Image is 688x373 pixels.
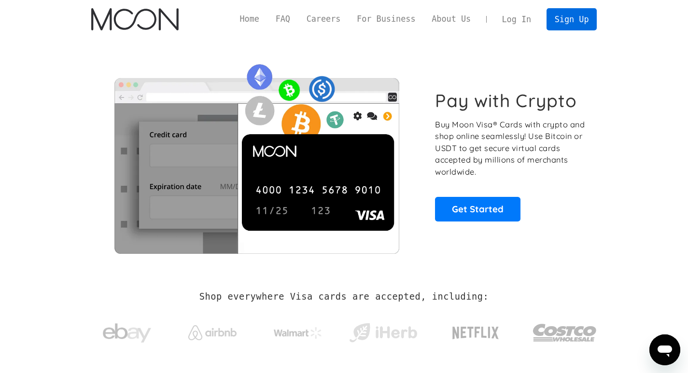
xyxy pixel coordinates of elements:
h1: Pay with Crypto [435,90,577,111]
a: ebay [91,308,163,353]
iframe: Button to launch messaging window [649,334,680,365]
h2: Shop everywhere Visa cards are accepted, including: [199,291,489,302]
a: About Us [423,13,479,25]
img: ebay [103,318,151,348]
img: Costco [533,315,597,351]
a: Careers [298,13,349,25]
img: Moon Logo [91,8,179,30]
a: Costco [533,305,597,356]
img: Walmart [274,327,322,339]
img: iHerb [347,320,419,345]
a: Netflix [433,311,519,350]
a: FAQ [267,13,298,25]
img: Airbnb [188,325,237,340]
a: Get Started [435,197,520,221]
img: Netflix [451,321,500,345]
a: iHerb [347,311,419,350]
a: For Business [349,13,423,25]
img: Moon Cards let you spend your crypto anywhere Visa is accepted. [91,57,422,253]
a: home [91,8,179,30]
a: Walmart [262,318,334,344]
a: Airbnb [176,316,248,345]
a: Log In [494,9,539,30]
a: Home [232,13,267,25]
p: Buy Moon Visa® Cards with crypto and shop online seamlessly! Use Bitcoin or USDT to get secure vi... [435,119,586,178]
a: Sign Up [547,8,597,30]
